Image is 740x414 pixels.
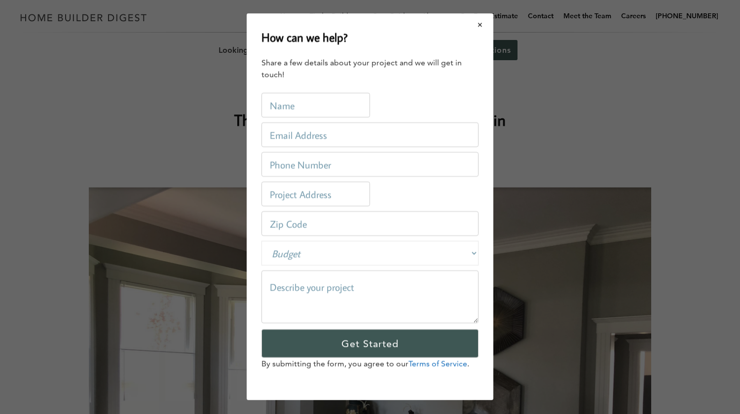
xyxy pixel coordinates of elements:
button: Close modal [467,14,493,35]
input: Email Address [261,123,479,148]
input: Phone Number [261,152,479,177]
a: Terms of Service [408,359,467,369]
input: Project Address [261,182,370,207]
div: Share a few details about your project and we will get in touch! [261,57,479,81]
input: Name [261,93,370,118]
p: By submitting the form, you agree to our . [261,358,479,370]
input: Zip Code [261,212,479,236]
input: Get Started [261,330,479,358]
h2: How can we help? [261,28,348,46]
